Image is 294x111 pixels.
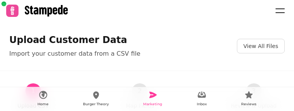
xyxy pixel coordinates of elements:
span: Home [37,100,49,108]
span: Reviews [241,100,257,108]
h1: Upload Customer Data [9,34,140,46]
a: Inbox [197,90,207,108]
a: Marketing [143,90,162,108]
span: Burger Theory [83,100,109,108]
a: Reviews [241,90,257,108]
span: 3 [252,86,255,96]
span: 2 [138,86,142,96]
a: Burger Theory [83,90,109,108]
p: Import your customer data from a CSV file [9,49,140,58]
span: Marketing [143,100,162,108]
button: View All Files [237,39,285,53]
a: Home [37,90,49,108]
nav: Progress [17,83,277,109]
span: 1 [31,86,35,96]
span: Inbox [197,100,207,108]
